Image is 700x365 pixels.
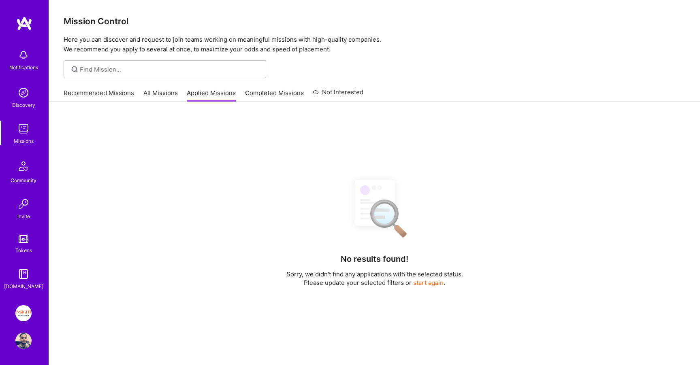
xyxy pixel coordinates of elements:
[15,305,32,321] img: Insight Partners: Data & AI - Sourcing
[340,172,409,243] img: No Results
[341,254,408,264] h4: No results found!
[15,121,32,137] img: teamwork
[286,278,463,287] p: Please update your selected filters or .
[70,65,79,74] i: icon SearchGrey
[15,47,32,63] img: bell
[17,212,30,221] div: Invite
[13,305,34,321] a: Insight Partners: Data & AI - Sourcing
[14,157,33,176] img: Community
[9,63,38,72] div: Notifications
[15,196,32,212] img: Invite
[245,89,304,102] a: Completed Missions
[15,85,32,101] img: discovery
[11,176,36,185] div: Community
[13,333,34,349] a: User Avatar
[286,270,463,278] p: Sorry, we didn't find any applications with the selected status.
[14,137,34,145] div: Missions
[12,101,35,109] div: Discovery
[64,35,685,54] p: Here you can discover and request to join teams working on meaningful missions with high-quality ...
[187,89,236,102] a: Applied Missions
[80,65,260,74] input: overall type: UNKNOWN_TYPE server type: NO_SERVER_DATA heuristic type: UNKNOWN_TYPE label: Find M...
[15,266,32,282] img: guide book
[16,16,32,31] img: logo
[4,282,43,291] div: [DOMAIN_NAME]
[143,89,178,102] a: All Missions
[64,16,685,26] h3: Mission Control
[413,278,444,287] button: start again
[15,246,32,255] div: Tokens
[64,89,134,102] a: Recommended Missions
[313,87,363,102] a: Not Interested
[15,333,32,349] img: User Avatar
[19,235,28,243] img: tokens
